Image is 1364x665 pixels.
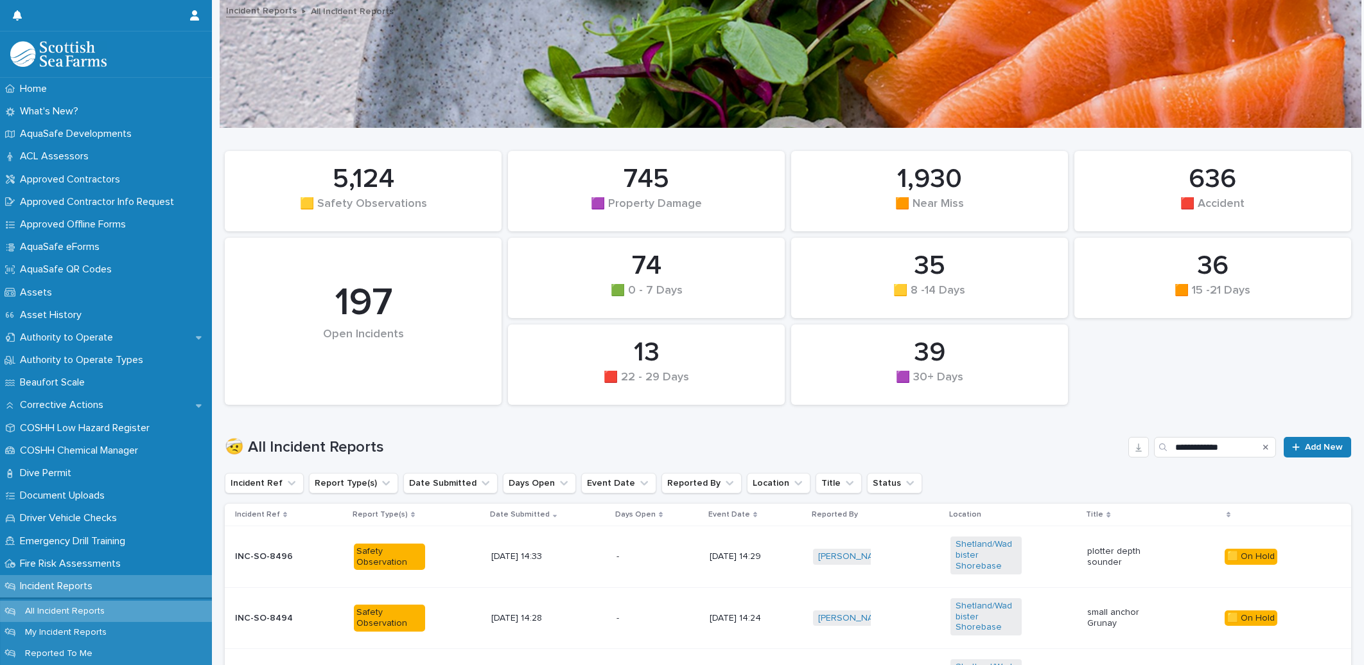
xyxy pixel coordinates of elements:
a: Shetland/Wadbister Shorebase [956,601,1017,633]
button: Days Open [503,473,576,493]
h1: 🤕 All Incident Reports [225,438,1123,457]
p: Fire Risk Assessments [15,558,131,570]
p: - [616,549,622,562]
div: 🟪 30+ Days [813,371,1046,398]
p: Approved Contractor Info Request [15,196,184,208]
p: AquaSafe eForms [15,241,110,253]
button: Reported By [661,473,742,493]
p: Title [1086,508,1103,522]
a: Incident Reports [226,3,297,17]
p: Approved Contractors [15,173,130,186]
button: Location [747,473,810,493]
div: 🟪 Property Damage [530,197,763,224]
p: COSHH Chemical Manager [15,445,148,457]
p: Report Type(s) [353,508,408,522]
p: [DATE] 14:28 [491,613,563,624]
div: 1,930 [813,163,1046,195]
p: plotter depth sounder [1087,546,1159,568]
p: Reported To Me [15,648,103,659]
p: Emergency Drill Training [15,535,136,547]
p: - [616,610,622,624]
input: Search [1154,437,1276,457]
div: 35 [813,250,1046,282]
p: Assets [15,287,62,299]
a: Shetland/Wadbister Shorebase [956,539,1017,571]
p: Incident Reports [15,580,103,592]
div: 🟨 Safety Observations [247,197,480,224]
div: 36 [1096,250,1329,282]
p: Dive Permit [15,467,82,479]
p: Incident Ref [235,508,280,522]
div: Safety Observation [354,605,425,632]
p: All Incident Reports [15,606,115,617]
p: Document Uploads [15,490,115,502]
button: Incident Ref [225,473,304,493]
div: 🟥 Accident [1096,197,1329,224]
p: Authority to Operate Types [15,354,153,366]
div: 🟨 On Hold [1225,549,1277,565]
button: Status [867,473,922,493]
img: bPIBxiqnSb2ggTQWdOVV [10,41,107,67]
p: COSHH Low Hazard Register [15,422,160,434]
p: My Incident Reports [15,627,117,638]
button: Date Submitted [403,473,498,493]
div: 🟥 22 - 29 Days [530,371,763,398]
div: 13 [530,337,763,369]
p: All Incident Reports [311,3,394,17]
p: [DATE] 14:33 [491,551,563,562]
a: Add New [1284,437,1351,457]
p: INC-SO-8494 [235,613,306,624]
div: Safety Observation [354,544,425,571]
p: ACL Assessors [15,150,99,163]
p: Reported By [812,508,858,522]
p: Location [949,508,981,522]
div: 197 [247,280,480,326]
p: AquaSafe Developments [15,128,142,140]
button: Report Type(s) [309,473,398,493]
p: [DATE] 14:24 [710,613,781,624]
a: [PERSON_NAME] [818,551,888,562]
p: Days Open [615,508,656,522]
p: Date Submitted [490,508,550,522]
div: 745 [530,163,763,195]
div: 🟨 8 -14 Days [813,284,1046,311]
p: Driver Vehicle Checks [15,512,127,524]
p: Authority to Operate [15,332,123,344]
div: 5,124 [247,163,480,195]
p: AquaSafe QR Codes [15,263,122,276]
p: Home [15,83,57,95]
div: 🟨 On Hold [1225,610,1277,626]
p: Event Date [708,508,750,522]
p: Approved Offline Forms [15,218,136,231]
button: Event Date [581,473,656,493]
p: Beaufort Scale [15,377,95,389]
div: 74 [530,250,763,282]
div: 636 [1096,163,1329,195]
tr: INC-SO-8494Safety Observation[DATE] 14:28-- [DATE] 14:24[PERSON_NAME] Shetland/Wadbister Shorebas... [225,587,1351,648]
p: small anchor Grunay [1087,607,1159,629]
p: Corrective Actions [15,399,114,411]
div: 39 [813,337,1046,369]
div: Open Incidents [247,328,480,368]
button: Title [816,473,862,493]
p: INC-SO-8496 [235,551,306,562]
div: 🟧 15 -21 Days [1096,284,1329,311]
a: [PERSON_NAME] [818,613,888,624]
span: Add New [1305,443,1343,452]
p: Asset History [15,309,92,321]
p: What's New? [15,105,89,118]
div: 🟩 0 - 7 Days [530,284,763,311]
div: 🟧 Near Miss [813,197,1046,224]
tr: INC-SO-8496Safety Observation[DATE] 14:33-- [DATE] 14:29[PERSON_NAME] Shetland/Wadbister Shorebas... [225,526,1351,587]
p: [DATE] 14:29 [710,551,781,562]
